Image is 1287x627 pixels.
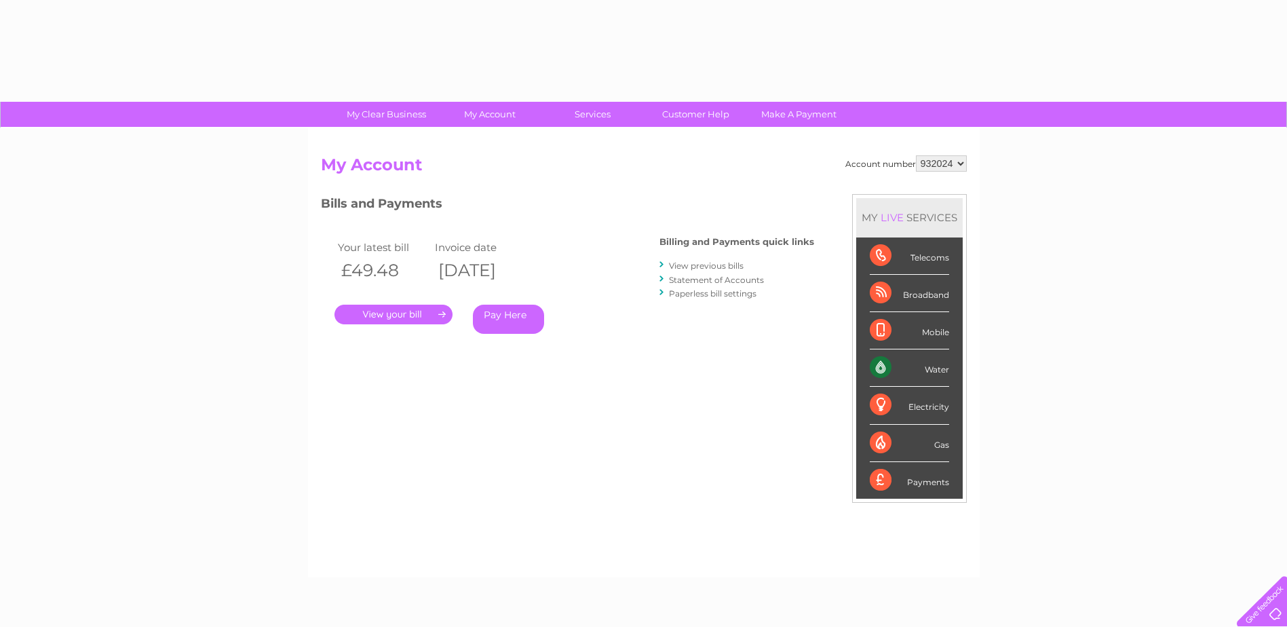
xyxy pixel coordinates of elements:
[669,261,744,271] a: View previous bills
[321,194,814,218] h3: Bills and Payments
[870,275,949,312] div: Broadband
[870,237,949,275] div: Telecoms
[878,211,906,224] div: LIVE
[431,238,529,256] td: Invoice date
[669,275,764,285] a: Statement of Accounts
[870,425,949,462] div: Gas
[669,288,756,299] a: Paperless bill settings
[870,462,949,499] div: Payments
[659,237,814,247] h4: Billing and Payments quick links
[856,198,963,237] div: MY SERVICES
[334,256,432,284] th: £49.48
[334,238,432,256] td: Your latest bill
[870,312,949,349] div: Mobile
[870,349,949,387] div: Water
[870,387,949,424] div: Electricity
[473,305,544,334] a: Pay Here
[431,256,529,284] th: [DATE]
[845,155,967,172] div: Account number
[434,102,545,127] a: My Account
[321,155,967,181] h2: My Account
[537,102,649,127] a: Services
[330,102,442,127] a: My Clear Business
[334,305,453,324] a: .
[640,102,752,127] a: Customer Help
[743,102,855,127] a: Make A Payment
